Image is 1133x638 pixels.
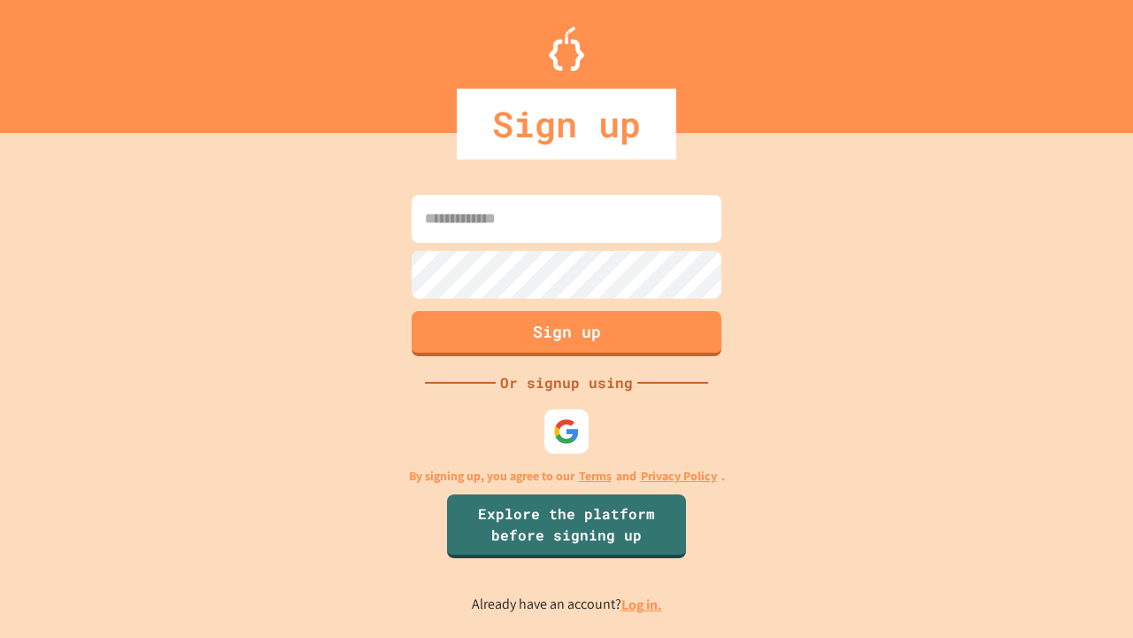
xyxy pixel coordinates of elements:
[447,494,686,558] a: Explore the platform before signing up
[457,89,676,159] div: Sign up
[496,372,637,393] div: Or signup using
[986,490,1115,565] iframe: chat widget
[549,27,584,71] img: Logo.svg
[553,418,580,445] img: google-icon.svg
[621,595,662,614] a: Log in.
[579,467,612,486] a: Terms
[472,594,662,616] p: Already have an account?
[641,467,717,486] a: Privacy Policy
[412,311,721,356] button: Sign up
[1059,567,1115,620] iframe: chat widget
[409,467,725,486] p: By signing up, you agree to our and .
